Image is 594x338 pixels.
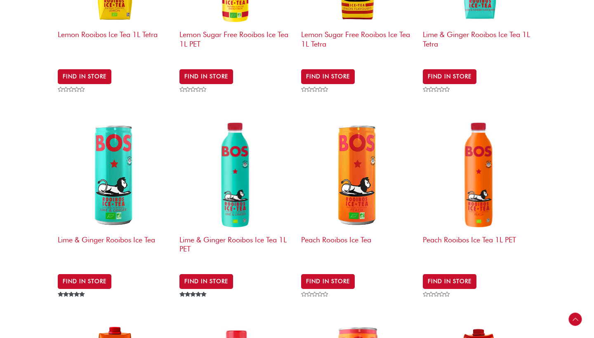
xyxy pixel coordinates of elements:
[423,118,536,231] img: Bos Peach Ice Tea 1L
[179,292,208,316] span: Rated out of 5
[301,231,415,263] h2: Peach Rooibos Ice Tea
[58,69,111,84] a: BUY IN STORE
[301,118,415,267] a: Peach Rooibos Ice Tea
[423,274,476,289] a: BUY IN STORE
[58,292,86,316] span: Rated out of 5
[423,231,536,263] h2: Peach Rooibos Ice Tea 1L PET
[301,118,415,231] img: EU_BOS_250ml_Peach
[301,274,355,289] a: BUY IN STORE
[179,118,293,231] img: Lime & Ginger Rooibos Ice Tea 1L PET
[179,274,233,289] a: BUY IN STORE
[179,26,293,58] h2: Lemon Sugar Free Rooibos Ice Tea 1L PET
[58,274,111,289] a: BUY IN STORE
[423,69,476,84] a: BUY IN STORE
[58,231,171,263] h2: Lime & Ginger Rooibos Ice Tea
[179,231,293,263] h2: Lime & Ginger Rooibos Ice Tea 1L PET
[301,69,355,84] a: BUY IN STORE
[58,118,171,267] a: Lime & Ginger Rooibos Ice Tea
[423,26,536,58] h2: Lime & Ginger Rooibos Ice Tea 1L Tetra
[58,26,171,58] h2: Lemon Rooibos Ice Tea 1L Tetra
[179,118,293,267] a: Lime & Ginger Rooibos Ice Tea 1L PET
[301,26,415,58] h2: Lemon Sugar Free Rooibos Ice Tea 1L Tetra
[423,118,536,267] a: Peach Rooibos Ice Tea 1L PET
[58,118,171,231] img: EU_BOS_250ml_L&G
[179,69,233,84] a: Buy in Store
